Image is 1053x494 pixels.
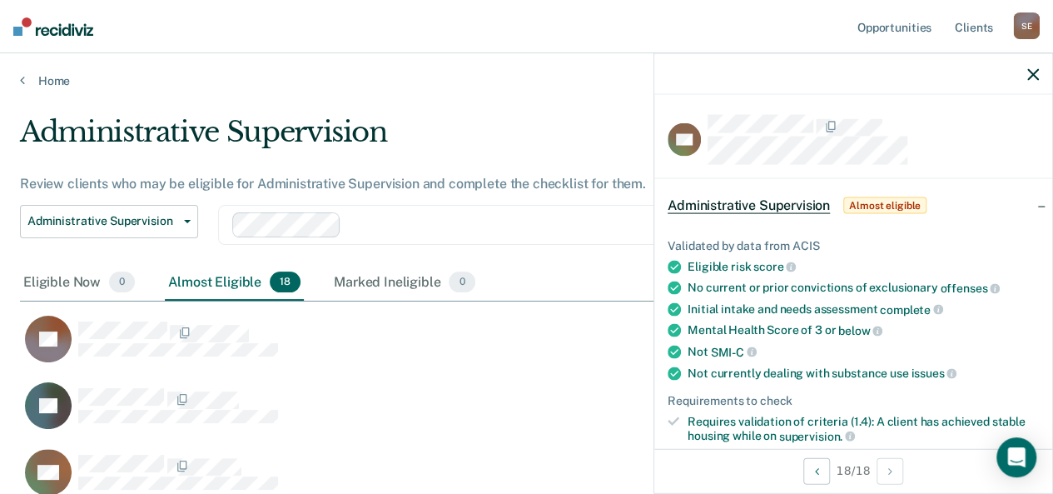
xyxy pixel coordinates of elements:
[668,238,1039,252] div: Validated by data from ACIS
[688,344,1039,359] div: Not
[20,315,906,382] div: CaseloadOpportunityCell-2210478
[20,73,1033,88] a: Home
[843,197,926,213] span: Almost eligible
[654,448,1052,492] div: 18 / 18
[668,197,830,213] span: Administrative Supervision
[838,324,882,337] span: below
[165,265,304,302] div: Almost Eligible
[688,259,1039,274] div: Eligible risk
[20,176,968,192] div: Review clients who may be eligible for Administrative Supervision and complete the checklist for ...
[877,457,903,484] button: Next Opportunity
[654,178,1052,232] div: Administrative SupervisionAlmost eligible
[20,265,138,302] div: Eligible Now
[803,457,830,484] button: Previous Opportunity
[688,366,1039,381] div: Not currently dealing with substance use
[688,302,1039,317] div: Initial intake and needs assessment
[449,272,474,293] span: 0
[20,115,968,162] div: Administrative Supervision
[270,272,301,293] span: 18
[940,281,1000,294] span: offenses
[330,265,479,302] div: Marked Ineligible
[20,382,906,448] div: CaseloadOpportunityCell-2120337
[710,345,756,358] span: SMI-C
[911,367,956,380] span: issues
[688,323,1039,338] div: Mental Health Score of 3 or
[688,281,1039,296] div: No current or prior convictions of exclusionary
[688,414,1039,442] div: Requires validation of criteria (1.4): A client has achieved stable housing while on
[27,214,177,228] span: Administrative Supervision
[753,260,796,273] span: score
[109,272,135,293] span: 0
[668,394,1039,408] div: Requirements to check
[779,429,855,442] span: supervision.
[996,437,1036,477] div: Open Intercom Messenger
[1013,12,1040,39] div: S E
[13,17,93,36] img: Recidiviz
[880,302,943,316] span: complete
